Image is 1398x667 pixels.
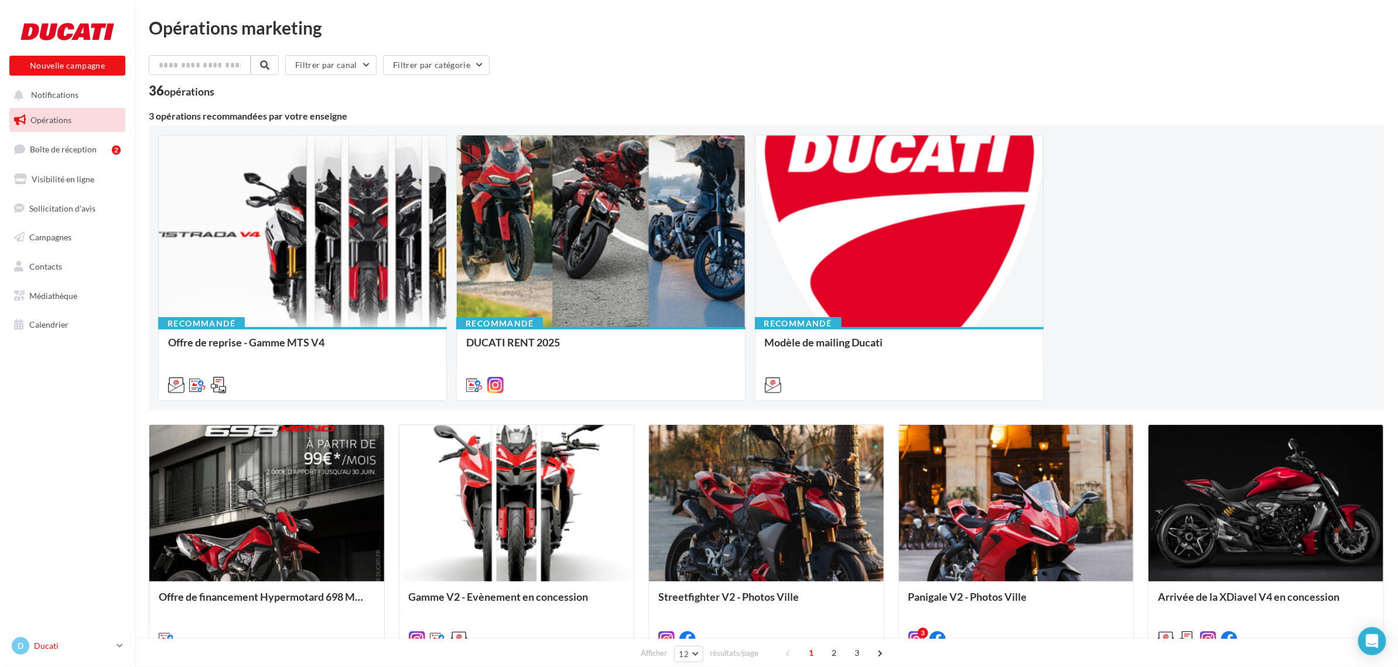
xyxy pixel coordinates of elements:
span: Boîte de réception [30,144,97,154]
span: Médiathèque [29,291,77,301]
div: Arrivée de la XDiavel V4 en concession [1158,591,1374,614]
div: 3 [918,628,928,638]
span: Calendrier [29,319,69,329]
div: Modèle de mailing Ducati [765,336,1034,360]
a: Opérations [7,108,128,132]
div: Recommandé [456,317,543,330]
span: Contacts [29,261,62,271]
a: Visibilité en ligne [7,167,128,192]
div: Offre de financement Hypermotard 698 Mono [159,591,375,614]
p: Ducati [34,640,112,652]
button: Nouvelle campagne [9,56,125,76]
button: 12 [674,646,704,662]
span: Opérations [30,115,71,125]
a: Boîte de réception2 [7,137,128,162]
span: 12 [679,649,689,659]
span: D [18,640,23,652]
span: Sollicitation d'avis [29,203,95,213]
span: 1 [802,644,821,662]
div: Open Intercom Messenger [1358,627,1386,655]
a: Sollicitation d'avis [7,196,128,221]
span: 3 [847,644,866,662]
a: Médiathèque [7,284,128,308]
a: Campagnes [7,225,128,250]
a: Contacts [7,254,128,279]
div: Offre de reprise - Gamme MTS V4 [168,336,437,360]
button: Filtrer par canal [285,55,377,75]
span: Visibilité en ligne [32,174,94,184]
span: résultats/page [710,648,758,659]
div: Panigale V2 - Photos Ville [908,591,1124,614]
div: DUCATI RENT 2025 [466,336,735,360]
div: Recommandé [755,317,842,330]
div: Recommandé [158,317,245,330]
a: Calendrier [7,312,128,337]
a: D Ducati [9,635,125,657]
div: opérations [164,86,214,97]
span: Notifications [31,90,78,100]
div: Opérations marketing [149,19,1384,36]
div: Streetfighter V2 - Photos Ville [658,591,874,614]
span: Campagnes [29,232,71,242]
div: Gamme V2 - Evènement en concession [409,591,625,614]
span: 2 [825,644,843,662]
div: 3 opérations recommandées par votre enseigne [149,111,1384,121]
div: 36 [149,84,214,97]
span: Afficher [641,648,668,659]
button: Filtrer par catégorie [383,55,490,75]
div: 2 [112,145,121,155]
